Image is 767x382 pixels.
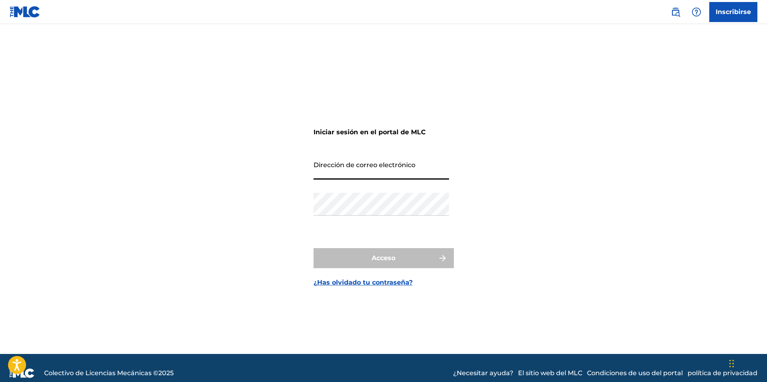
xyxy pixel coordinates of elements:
[716,8,751,16] font: Inscribirse
[668,4,684,20] a: Búsqueda pública
[158,369,174,377] font: 2025
[729,352,734,376] div: Arrastrar
[518,369,582,377] font: El sitio web del MLC
[688,369,757,377] font: política de privacidad
[314,278,413,287] a: ¿Has olvidado tu contraseña?
[314,279,413,286] font: ¿Has olvidado tu contraseña?
[709,2,757,22] a: Inscribirse
[587,368,683,378] a: Condiciones de uso del portal
[10,368,34,378] img: logo
[44,369,158,377] font: Colectivo de Licencias Mecánicas ©
[671,7,680,17] img: buscar
[688,4,704,20] div: Ayuda
[453,369,513,377] font: ¿Necesitar ayuda?
[10,6,40,18] img: Logotipo del MLC
[518,368,582,378] a: El sitio web del MLC
[587,369,683,377] font: Condiciones de uso del portal
[692,7,701,17] img: ayuda
[727,344,767,382] iframe: Widget de chat
[314,128,426,136] font: Iniciar sesión en el portal de MLC
[453,368,513,378] a: ¿Necesitar ayuda?
[688,368,757,378] a: política de privacidad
